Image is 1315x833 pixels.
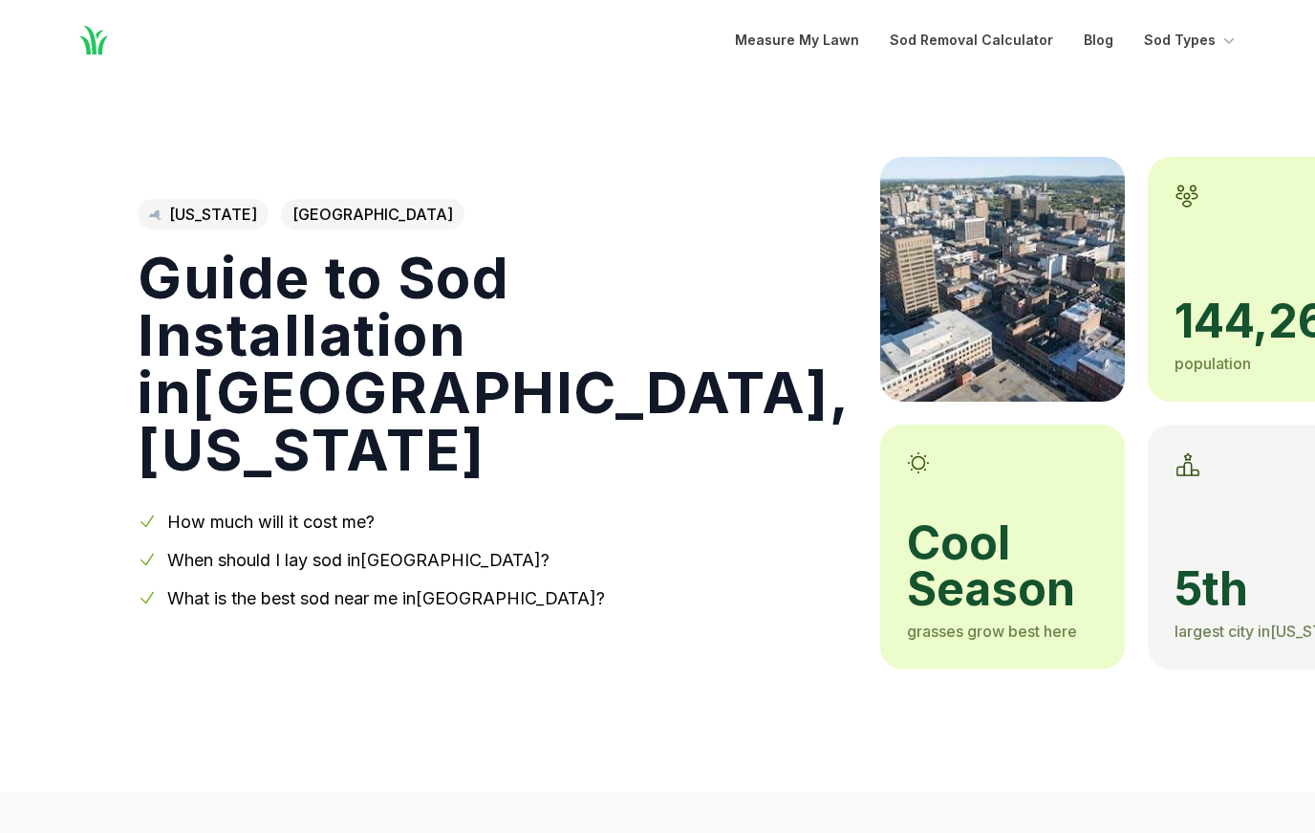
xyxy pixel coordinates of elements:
[1144,29,1239,52] button: Sod Types
[735,29,859,52] a: Measure My Lawn
[880,157,1125,402] img: A picture of Syracuse
[1084,29,1113,52] a: Blog
[1175,354,1251,373] span: population
[890,29,1053,52] a: Sod Removal Calculator
[907,520,1098,612] span: cool season
[167,512,375,532] a: How much will it cost me?
[138,249,850,478] h1: Guide to Sod Installation in [GEOGRAPHIC_DATA] , [US_STATE]
[907,622,1077,641] span: grasses grow best here
[281,199,464,230] span: [GEOGRAPHIC_DATA]
[138,199,269,230] a: [US_STATE]
[167,550,550,570] a: When should I lay sod in[GEOGRAPHIC_DATA]?
[149,210,162,220] img: New York state outline
[167,588,605,608] a: What is the best sod near me in[GEOGRAPHIC_DATA]?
